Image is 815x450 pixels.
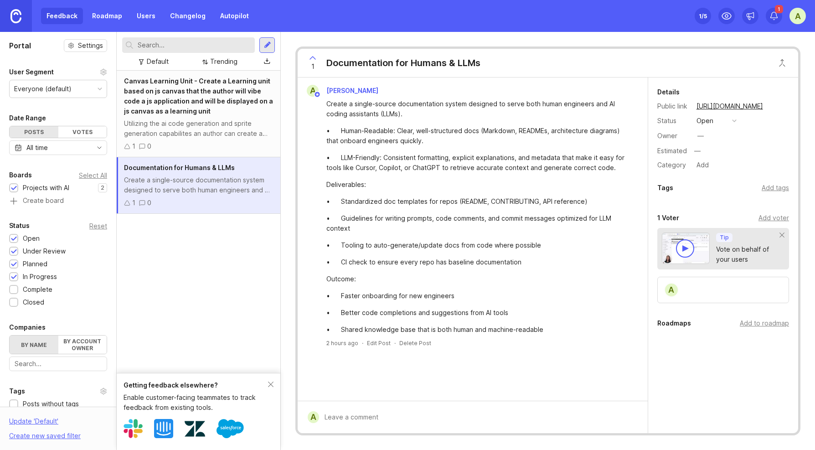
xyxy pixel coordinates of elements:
[662,233,710,264] img: video-thumbnail-vote-d41b83416815613422e2ca741bf692cc.jpg
[657,212,679,223] div: 1 Voter
[326,325,629,335] div: • Shared knowledge base that is both human and machine-readable
[23,297,44,307] div: Closed
[64,39,107,52] button: Settings
[326,180,629,190] div: Deliverables:
[716,244,780,264] div: Vote on behalf of your users
[23,246,66,256] div: Under Review
[87,8,128,24] a: Roadmap
[9,170,32,181] div: Boards
[89,223,107,228] div: Reset
[762,183,789,193] div: Add tags
[326,153,629,173] div: • LLM-Friendly: Consistent formatting, explicit explanations, and metadata that make it easy for ...
[210,57,237,67] div: Trending
[79,173,107,178] div: Select All
[124,164,235,171] span: Documentation for Humans & LLMs
[307,85,319,97] div: A
[789,8,806,24] button: A
[124,77,273,115] span: Canvas Learning Unit - Create a Learning unit based on js canvas that the author will vibe code a...
[311,62,315,72] span: 1
[758,213,789,223] div: Add voter
[58,126,107,138] div: Votes
[773,54,791,72] button: Close button
[326,99,629,119] div: Create a single-source documentation system designed to serve both human engineers and AI coding ...
[132,141,135,151] div: 1
[124,380,268,390] div: Getting feedback elsewhere?
[124,393,268,413] div: Enable customer-facing teammates to track feedback from existing tools.
[154,419,173,438] img: Intercom logo
[326,126,629,146] div: • Human-Readable: Clear, well-structured docs (Markdown, READMEs, architecture diagrams) that onb...
[657,87,680,98] div: Details
[691,145,703,157] div: —
[697,131,704,141] div: —
[78,41,103,50] span: Settings
[185,419,205,439] img: Zendesk logo
[9,220,30,231] div: Status
[124,119,273,139] div: Utilizing the ai code generation and sprite generation capabilites an author can create a mini js...
[657,116,689,126] div: Status
[23,399,79,409] div: Posts without tags
[101,184,104,191] p: 2
[23,284,52,295] div: Complete
[694,159,712,171] div: Add
[394,339,396,347] div: ·
[740,318,789,328] div: Add to roadmap
[15,359,102,369] input: Search...
[314,91,321,98] img: member badge
[657,148,687,154] div: Estimated
[23,183,69,193] div: Projects with AI
[9,431,81,441] div: Create new saved filter
[132,198,135,208] div: 1
[695,8,711,24] button: 1/5
[9,113,46,124] div: Date Range
[326,197,629,207] div: • Standardized doc templates for repos (README, CONTRIBUTING, API reference)
[10,9,21,23] img: Canny Home
[58,336,107,354] label: By account owner
[9,67,54,78] div: User Segment
[720,234,729,241] p: Tip
[301,85,386,97] a: A[PERSON_NAME]
[215,8,254,24] a: Autopilot
[657,318,691,329] div: Roadmaps
[326,274,629,284] div: Outcome:
[657,101,689,111] div: Public link
[326,257,629,267] div: • CI check to ensure every repo has baseline documentation
[699,10,707,22] div: 1 /5
[657,182,673,193] div: Tags
[367,339,391,347] div: Edit Post
[147,141,151,151] div: 0
[147,198,151,208] div: 0
[131,8,161,24] a: Users
[326,87,378,94] span: [PERSON_NAME]
[92,144,107,151] svg: toggle icon
[326,57,480,69] div: Documentation for Humans & LLMs
[362,339,363,347] div: ·
[689,159,712,171] a: Add
[14,84,72,94] div: Everyone (default)
[23,272,57,282] div: In Progress
[117,71,280,157] a: Canvas Learning Unit - Create a Learning unit based on js canvas that the author will vibe code a...
[9,322,46,333] div: Companies
[326,240,629,250] div: • Tooling to auto-generate/update docs from code where possible
[326,339,358,347] a: 2 hours ago
[217,415,244,442] img: Salesforce logo
[9,416,58,431] div: Update ' Default '
[696,116,713,126] div: open
[147,57,169,67] div: Default
[117,157,280,214] a: Documentation for Humans & LLMsCreate a single-source documentation system designed to serve both...
[138,40,251,50] input: Search...
[23,233,40,243] div: Open
[775,5,783,13] span: 1
[124,419,143,438] img: Slack logo
[10,336,58,354] label: By name
[326,308,629,318] div: • Better code completions and suggestions from AI tools
[165,8,211,24] a: Changelog
[9,197,107,206] a: Create board
[694,100,766,112] a: [URL][DOMAIN_NAME]
[657,131,689,141] div: Owner
[124,175,273,195] div: Create a single-source documentation system designed to serve both human engineers and AI coding ...
[326,213,629,233] div: • Guidelines for writing prompts, code comments, and commit messages optimized for LLM context
[23,259,47,269] div: Planned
